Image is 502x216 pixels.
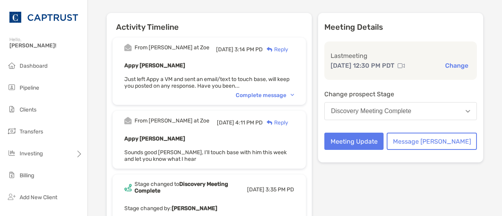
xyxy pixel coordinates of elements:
span: Transfers [20,128,43,135]
div: Reply [263,45,288,54]
img: Chevron icon [291,94,294,96]
img: pipeline icon [7,83,16,92]
span: Investing [20,150,43,157]
b: [PERSON_NAME] [172,205,217,212]
span: 3:35 PM PD [266,186,294,193]
span: [DATE] [247,186,264,193]
div: From [PERSON_NAME] at Zoe [135,117,209,124]
h6: Activity Timeline [107,13,312,32]
div: Complete message [236,92,294,99]
p: Change prospect Stage [324,89,477,99]
button: Discovery Meeting Complete [324,102,477,120]
span: [DATE] [216,46,233,53]
span: Billing [20,172,34,179]
span: Sounds good [PERSON_NAME], I'll touch base with him this week and let you know what I hear [124,149,287,162]
p: [DATE] 12:30 PM PDT [331,61,395,70]
img: communication type [398,63,405,69]
img: dashboard icon [7,61,16,70]
img: CAPTRUST Logo [9,3,78,31]
b: Appy [PERSON_NAME] [124,62,185,69]
p: Last meeting [331,51,471,61]
button: Meeting Update [324,133,384,150]
span: Pipeline [20,85,39,91]
div: Discovery Meeting Complete [331,108,411,115]
b: Discovery Meeting Complete [135,181,228,194]
span: Dashboard [20,63,47,69]
img: add_new_client icon [7,192,16,202]
button: Change [443,61,471,70]
div: Reply [263,119,288,127]
span: [PERSON_NAME]! [9,42,83,49]
img: investing icon [7,148,16,158]
span: Clients [20,106,36,113]
span: 3:14 PM PD [235,46,263,53]
span: Add New Client [20,194,57,201]
img: Open dropdown arrow [466,110,470,113]
img: billing icon [7,170,16,180]
span: 4:11 PM PD [235,119,263,126]
img: Event icon [124,117,132,124]
button: Message [PERSON_NAME] [387,133,477,150]
img: transfers icon [7,126,16,136]
img: Reply icon [267,47,273,52]
p: Meeting Details [324,22,477,32]
img: Event icon [124,44,132,51]
span: [DATE] [217,119,234,126]
img: Reply icon [267,120,273,125]
div: From [PERSON_NAME] at Zoe [135,44,209,51]
img: clients icon [7,104,16,114]
b: Appy [PERSON_NAME] [124,135,185,142]
span: Just left Appy a VM and sent an email/text to touch base, will keep you posted on any response. H... [124,76,289,89]
img: Event icon [124,184,132,191]
p: Stage changed by: [124,203,294,213]
div: Stage changed to [135,181,247,194]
